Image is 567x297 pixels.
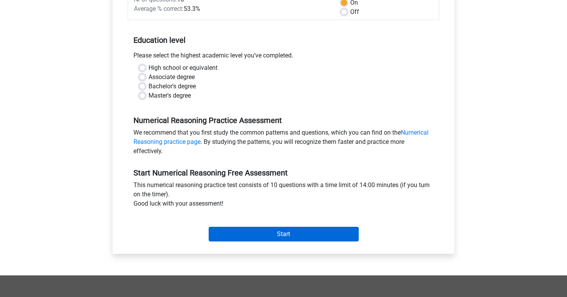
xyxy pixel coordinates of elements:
[133,168,434,177] h5: Start Numerical Reasoning Free Assessment
[128,4,335,13] div: 53.3%
[128,181,439,211] div: This numerical reasoning practice test consists of 10 questions with a time limit of 14:00 minute...
[134,5,184,12] span: Average % correct:
[128,51,439,63] div: Please select the highest academic level you’ve completed.
[133,116,434,125] h5: Numerical Reasoning Practice Assessment
[350,7,359,17] label: Off
[148,91,191,100] label: Master's degree
[128,128,439,159] div: We recommend that you first study the common patterns and questions, which you can find on the . ...
[148,82,196,91] label: Bachelor's degree
[133,32,434,48] h5: Education level
[148,63,218,73] label: High school or equivalent
[148,73,195,82] label: Associate degree
[209,227,359,241] input: Start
